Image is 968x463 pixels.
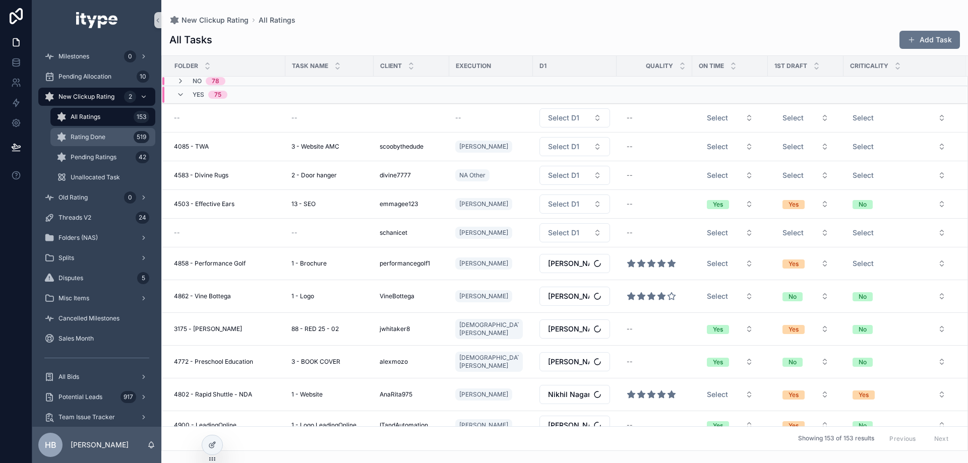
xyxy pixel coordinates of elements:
[380,259,443,268] a: performancegolf1
[707,142,728,152] span: Select
[627,325,633,333] div: --
[291,200,316,208] span: 13 - SEO
[455,167,527,183] a: NA Other
[120,391,136,403] div: 917
[455,227,512,239] a: [PERSON_NAME]
[789,325,799,334] div: Yes
[539,319,610,339] button: Select Button
[774,287,837,305] button: Select Button
[380,143,443,151] a: scoobythedude
[699,166,761,184] button: Select Button
[782,170,804,180] span: Select
[548,420,589,430] span: [PERSON_NAME]
[455,419,512,431] a: [PERSON_NAME]
[627,200,633,208] div: --
[623,417,686,433] a: --
[539,287,610,306] button: Select Button
[707,389,728,400] span: Select
[38,209,155,227] a: Threads V224
[859,421,867,430] div: No
[193,77,202,85] span: NO
[380,229,443,237] a: schanicet
[459,421,508,429] span: [PERSON_NAME]
[782,228,804,238] span: Select
[291,390,368,399] a: 1 - Website
[291,143,368,151] a: 3 - Website AMC
[853,142,874,152] span: Select
[380,390,443,399] a: AnaRita975
[38,88,155,106] a: New Clickup Rating2
[137,71,149,83] div: 10
[174,390,279,399] a: 4802 - Rapid Shuttle - NDA
[380,358,408,366] span: alexmozo
[699,416,761,434] button: Select Button
[380,325,410,333] span: jwhitaker8
[623,196,686,212] a: --
[774,109,837,127] button: Select Button
[699,138,761,156] button: Select Button
[844,223,954,242] a: Select Button
[291,200,368,208] a: 13 - SEO
[853,258,874,269] span: Select
[455,114,527,122] a: --
[899,31,960,49] a: Add Task
[174,259,279,268] a: 4858 - Performance Golf
[459,229,508,237] span: [PERSON_NAME]
[455,196,527,212] a: [PERSON_NAME]
[455,350,527,374] a: [DEMOGRAPHIC_DATA][PERSON_NAME]
[71,153,116,161] span: Pending Ratings
[259,15,295,25] a: All Ratings
[291,229,368,237] a: --
[58,234,98,242] span: Folders (NAS)
[774,352,837,371] a: Select Button
[58,93,114,101] span: New Clickup Rating
[459,390,508,399] span: [PERSON_NAME]
[58,52,89,60] span: Milestones
[789,390,799,400] div: Yes
[548,258,589,269] span: [PERSON_NAME]
[774,166,837,185] a: Select Button
[853,170,874,180] span: Select
[380,292,443,300] a: VineBottega
[50,128,155,146] a: Rating Done519
[539,385,610,404] button: Select Button
[455,257,512,270] a: [PERSON_NAME]
[174,143,279,151] a: 4085 - TWA
[713,358,723,367] div: Yes
[459,143,508,151] span: [PERSON_NAME]
[459,200,508,208] span: [PERSON_NAME]
[844,416,954,434] button: Select Button
[38,368,155,386] a: All Bids
[174,358,253,366] span: 4772 - Preschool Education
[774,108,837,127] a: Select Button
[136,151,149,163] div: 42
[844,137,954,156] a: Select Button
[380,200,443,208] a: emmagee123
[789,200,799,209] div: Yes
[774,138,837,156] button: Select Button
[50,108,155,126] a: All Ratings153
[844,109,954,127] button: Select Button
[699,195,761,213] button: Select Button
[844,224,954,242] button: Select Button
[623,354,686,370] a: --
[844,108,954,127] a: Select Button
[859,358,867,367] div: No
[539,223,611,243] a: Select Button
[50,168,155,186] a: Unallocated Task
[32,40,161,427] div: scrollable content
[137,272,149,284] div: 5
[698,166,762,185] a: Select Button
[698,137,762,156] a: Select Button
[698,254,762,273] a: Select Button
[134,111,149,123] div: 153
[844,385,954,404] a: Select Button
[774,287,837,306] a: Select Button
[627,421,633,429] div: --
[76,12,117,28] img: App logo
[698,416,762,435] a: Select Button
[174,143,209,151] span: 4085 - TWA
[455,169,490,181] a: NA Other
[774,254,837,273] button: Select Button
[539,416,610,435] button: Select Button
